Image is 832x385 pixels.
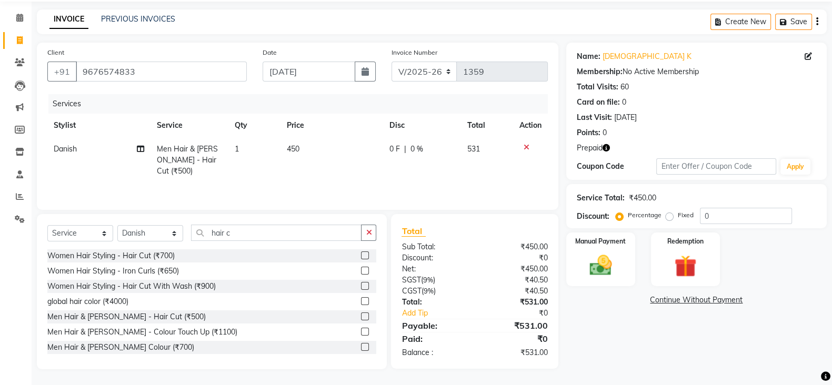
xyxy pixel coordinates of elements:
div: [DATE] [614,112,637,123]
div: Last Visit: [577,112,612,123]
th: Disc [383,114,461,137]
th: Qty [228,114,280,137]
div: global hair color (₹4000) [47,296,128,307]
div: Discount: [394,252,475,264]
input: Search by Name/Mobile/Email/Code [76,62,247,82]
a: Add Tip [394,308,488,319]
img: _gift.svg [667,252,703,280]
div: Men Hair & [PERSON_NAME] - Hair Cut (₹500) [47,311,206,322]
div: Name: [577,51,600,62]
div: Women Hair Styling - Iron Curls (₹650) [47,266,179,277]
span: Danish [54,144,77,154]
a: INVOICE [49,10,88,29]
span: 450 [286,144,299,154]
span: Men Hair & [PERSON_NAME] - Hair Cut (₹500) [157,144,218,176]
div: Discount: [577,211,609,222]
a: Continue Without Payment [568,295,825,306]
span: CGST [402,286,421,296]
div: ₹0 [475,252,556,264]
div: Points: [577,127,600,138]
span: SGST [402,275,420,285]
label: Redemption [667,237,704,246]
div: ₹531.00 [475,347,556,358]
div: Men Hair & [PERSON_NAME] Colour (₹700) [47,342,194,353]
input: Enter Offer / Coupon Code [656,158,776,175]
div: Paid: [394,332,475,345]
div: Services [48,94,556,114]
span: 1 [235,144,239,154]
div: ₹531.00 [475,319,556,332]
div: 0 [622,97,626,108]
th: Total [461,114,513,137]
div: ₹450.00 [475,264,556,275]
label: Fixed [678,210,694,220]
div: Net: [394,264,475,275]
button: Save [775,14,812,30]
label: Manual Payment [575,237,626,246]
div: Balance : [394,347,475,358]
div: Total: [394,297,475,308]
button: Apply [780,159,810,175]
th: Price [280,114,383,137]
div: Total Visits: [577,82,618,93]
div: ( ) [394,275,475,286]
div: Service Total: [577,192,625,204]
div: Membership: [577,66,623,77]
th: Stylist [47,114,151,137]
span: 531 [467,144,480,154]
div: ( ) [394,286,475,297]
span: 0 F [389,144,400,155]
label: Date [263,48,277,57]
div: ₹450.00 [629,192,656,204]
div: Women Hair Styling - Hair Cut (₹700) [47,250,175,261]
th: Action [513,114,548,137]
label: Invoice Number [392,48,437,57]
label: Client [47,48,64,57]
div: ₹450.00 [475,241,556,252]
div: ₹40.50 [475,275,556,286]
div: 60 [620,82,629,93]
a: PREVIOUS INVOICES [101,14,175,24]
div: ₹0 [488,308,556,319]
div: No Active Membership [577,66,816,77]
div: Women Hair Styling - Hair Cut With Wash (₹900) [47,281,216,292]
img: _cash.svg [583,252,618,278]
div: Coupon Code [577,161,657,172]
div: ₹0 [475,332,556,345]
div: Card on file: [577,97,620,108]
th: Service [151,114,228,137]
span: Total [402,226,426,237]
a: [DEMOGRAPHIC_DATA] K [603,51,691,62]
input: Search or Scan [191,225,362,241]
div: ₹531.00 [475,297,556,308]
div: Payable: [394,319,475,332]
span: | [404,144,406,155]
span: 9% [423,287,433,295]
div: 0 [603,127,607,138]
span: 0 % [410,144,423,155]
div: Men Hair & [PERSON_NAME] - Colour Touch Up (₹1100) [47,327,237,338]
span: 9% [423,276,433,284]
div: ₹40.50 [475,286,556,297]
button: +91 [47,62,77,82]
span: Prepaid [577,143,603,154]
div: Sub Total: [394,241,475,252]
label: Percentage [628,210,661,220]
button: Create New [710,14,771,30]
